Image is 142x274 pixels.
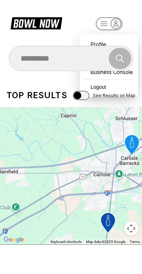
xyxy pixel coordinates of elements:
img: Google [2,235,26,244]
div: Top results [7,90,67,100]
button: Keyboard shortcuts [51,239,82,244]
gmp-advanced-marker: Midway Bowling - Carlisle [96,211,120,236]
input: See Results on Map [73,91,89,100]
button: Map camera controls [124,221,138,236]
a: Open this area in Google Maps (opens a new window) [2,235,26,244]
span: See Results on Map [93,93,135,98]
a: Terms (opens in new tab) [130,240,140,244]
span: Map data ©2025 Google [86,240,125,244]
a: Profile [83,38,135,51]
